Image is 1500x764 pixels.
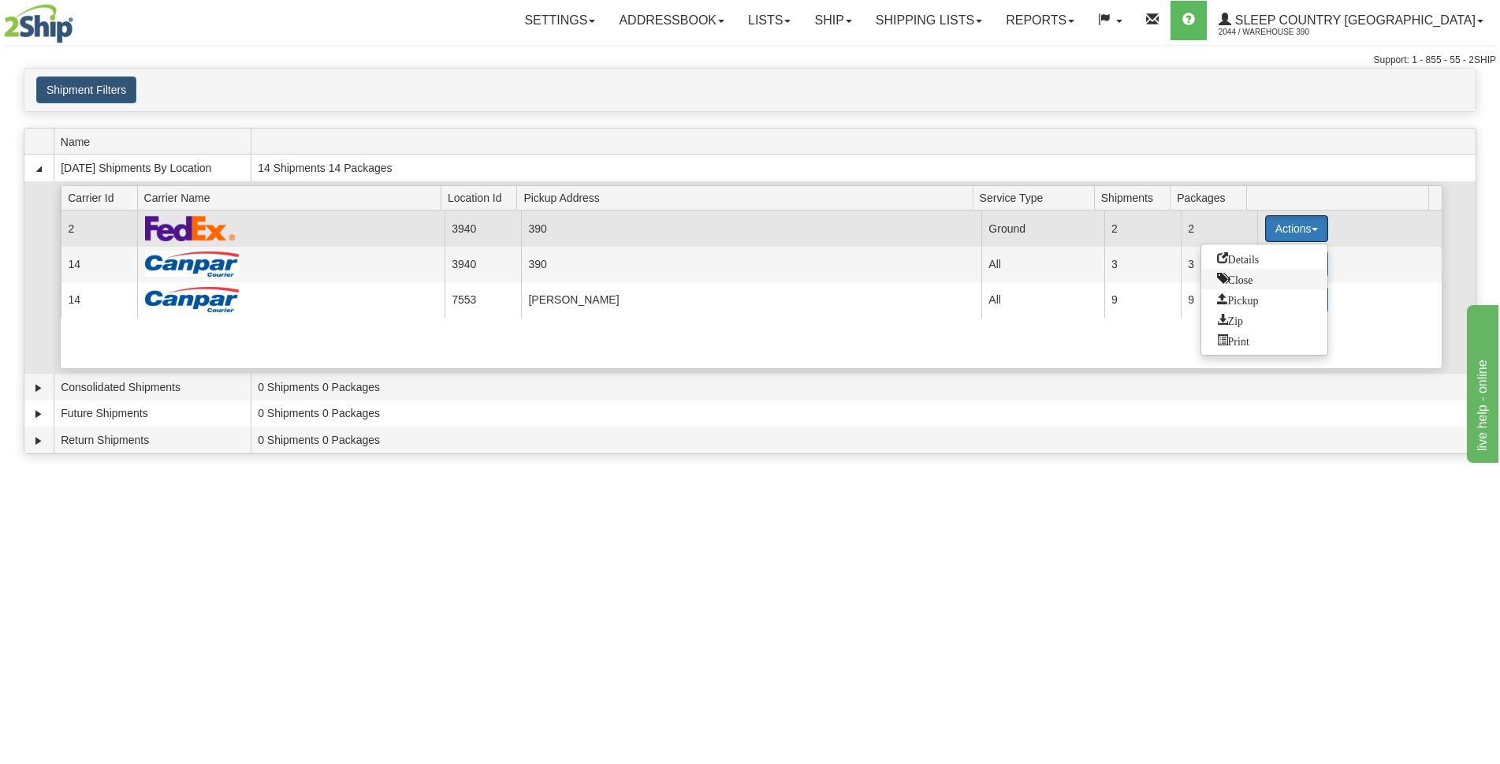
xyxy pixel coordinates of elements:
a: Settings [512,1,607,40]
td: 7553 [445,282,521,318]
td: 3940 [445,247,521,282]
td: [PERSON_NAME] [521,282,981,318]
span: Close [1217,273,1253,284]
td: Ground [981,211,1104,246]
td: 14 [61,282,137,318]
td: 3 [1181,247,1257,282]
button: Shipment Filters [36,76,136,103]
a: Zip and Download All Shipping Documents [1201,310,1327,330]
td: Future Shipments [54,401,251,427]
a: Lists [736,1,802,40]
td: 14 Shipments 14 Packages [251,155,1476,181]
a: Expand [31,433,47,449]
td: 2 [61,211,137,246]
td: 390 [521,211,981,246]
a: Shipping lists [864,1,994,40]
img: FedEx Express® [145,215,236,241]
td: All [981,247,1104,282]
td: 3 [1104,247,1181,282]
a: Close this group [1201,269,1327,289]
span: Location Id [448,185,517,210]
td: 390 [521,247,981,282]
span: Carrier Name [144,185,441,210]
span: Sleep Country [GEOGRAPHIC_DATA] [1231,13,1476,27]
a: Ship [802,1,863,40]
td: [DATE] Shipments By Location [54,155,251,181]
td: 2 [1104,211,1181,246]
a: Sleep Country [GEOGRAPHIC_DATA] 2044 / Warehouse 390 [1207,1,1495,40]
a: Expand [31,380,47,396]
td: 2 [1181,211,1257,246]
td: Return Shipments [54,427,251,453]
img: logo2044.jpg [4,4,73,43]
a: Collapse [31,161,47,177]
span: 2044 / Warehouse 390 [1219,24,1337,40]
td: 0 Shipments 0 Packages [251,427,1476,453]
a: Reports [994,1,1086,40]
a: Expand [31,406,47,422]
span: Details [1217,252,1260,263]
td: 0 Shipments 0 Packages [251,401,1476,427]
td: 3940 [445,211,521,246]
span: Name [61,129,251,154]
span: Zip [1217,314,1243,325]
span: Pickup Address [523,185,973,210]
td: Consolidated Shipments [54,374,251,401]
a: Go to Details view [1201,248,1327,269]
td: 9 [1104,282,1181,318]
td: 9 [1181,282,1257,318]
span: Pickup [1217,293,1259,304]
img: Canpar [145,252,240,277]
div: live help - online [12,9,146,28]
span: Packages [1177,185,1246,210]
a: Request a carrier pickup [1201,289,1327,310]
span: Carrier Id [68,185,137,210]
span: Service Type [980,185,1095,210]
td: 14 [61,247,137,282]
a: Addressbook [607,1,736,40]
td: 0 Shipments 0 Packages [251,374,1476,401]
div: Support: 1 - 855 - 55 - 2SHIP [4,54,1496,67]
td: All [981,282,1104,318]
iframe: chat widget [1464,301,1498,462]
button: Actions [1265,215,1328,242]
img: Canpar [145,287,240,312]
span: Shipments [1101,185,1171,210]
a: Print or Download All Shipping Documents in one file [1201,330,1327,351]
span: Print [1217,334,1249,345]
